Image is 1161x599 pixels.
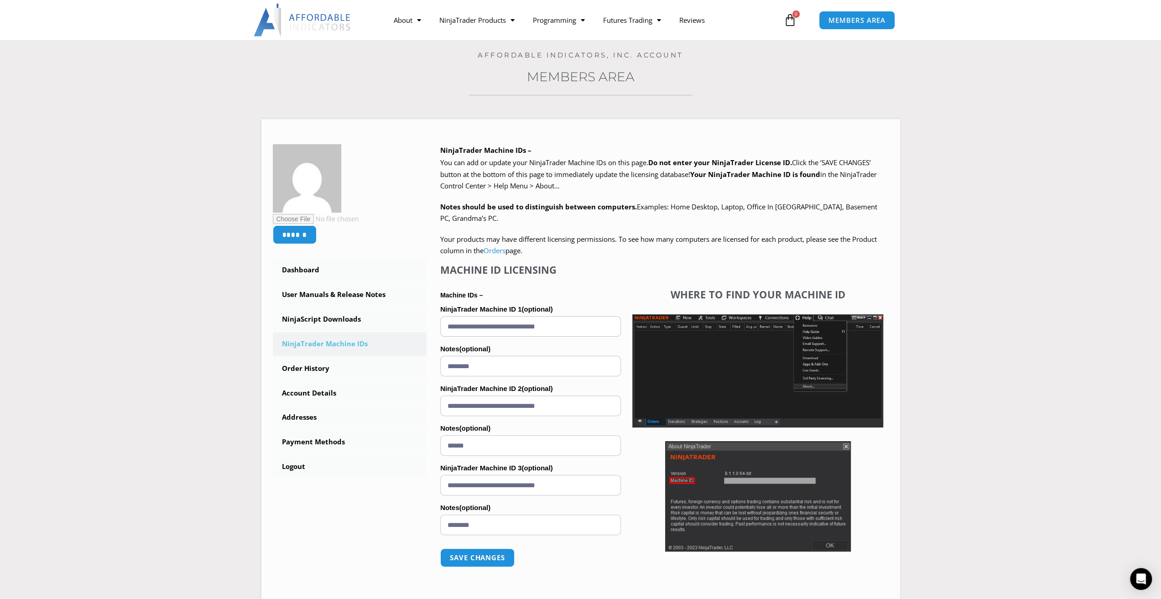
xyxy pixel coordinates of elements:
label: Notes [440,501,621,515]
span: (optional) [521,385,552,392]
a: Futures Trading [594,10,670,31]
strong: Machine IDs – [440,292,483,299]
label: NinjaTrader Machine ID 2 [440,382,621,396]
a: Payment Methods [273,430,427,454]
img: LogoAI | Affordable Indicators – NinjaTrader [254,4,352,36]
button: Save changes [440,548,515,567]
img: 7db3128c115a43f694adce31e78a6ad4d66e6ab2b04fb6ef6034ada9df84ea3c [273,144,341,213]
span: (optional) [521,464,552,472]
span: MEMBERS AREA [828,17,885,24]
a: Logout [273,455,427,479]
span: (optional) [459,504,490,511]
strong: Notes should be used to distinguish between computers. [440,202,637,211]
span: (optional) [459,345,490,353]
a: Order History [273,357,427,380]
a: Dashboard [273,258,427,282]
a: MEMBERS AREA [819,11,895,30]
a: User Manuals & Release Notes [273,283,427,307]
a: 0 [770,7,810,33]
h4: Machine ID Licensing [440,264,621,276]
a: Orders [484,246,505,255]
a: Affordable Indicators, Inc. Account [478,51,683,59]
span: 0 [792,10,800,18]
label: Notes [440,342,621,356]
b: NinjaTrader Machine IDs – [440,146,531,155]
label: NinjaTrader Machine ID 1 [440,302,621,316]
span: (optional) [459,424,490,432]
a: NinjaScript Downloads [273,307,427,331]
a: Reviews [670,10,713,31]
label: Notes [440,422,621,435]
nav: Menu [384,10,781,31]
a: About [384,10,430,31]
span: Click the ‘SAVE CHANGES’ button at the bottom of this page to immediately update the licensing da... [440,158,877,190]
a: Addresses [273,406,427,429]
a: NinjaTrader Machine IDs [273,332,427,356]
a: Members Area [527,69,635,84]
a: NinjaTrader Products [430,10,523,31]
nav: Account pages [273,258,427,479]
strong: Your NinjaTrader Machine ID is found [690,170,820,179]
b: Do not enter your NinjaTrader License ID. [648,158,792,167]
span: Your products may have different licensing permissions. To see how many computers are licensed fo... [440,234,877,255]
img: Screenshot 2025-01-17 1155544 | Affordable Indicators – NinjaTrader [632,314,883,427]
img: Screenshot 2025-01-17 114931 | Affordable Indicators – NinjaTrader [665,441,851,552]
a: Account Details [273,381,427,405]
div: Open Intercom Messenger [1130,568,1152,590]
span: Examples: Home Desktop, Laptop, Office In [GEOGRAPHIC_DATA], Basement PC, Grandma’s PC. [440,202,877,223]
span: (optional) [521,305,552,313]
h4: Where to find your Machine ID [632,288,883,300]
label: NinjaTrader Machine ID 3 [440,461,621,475]
a: Programming [523,10,594,31]
span: You can add or update your NinjaTrader Machine IDs on this page. [440,158,648,167]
